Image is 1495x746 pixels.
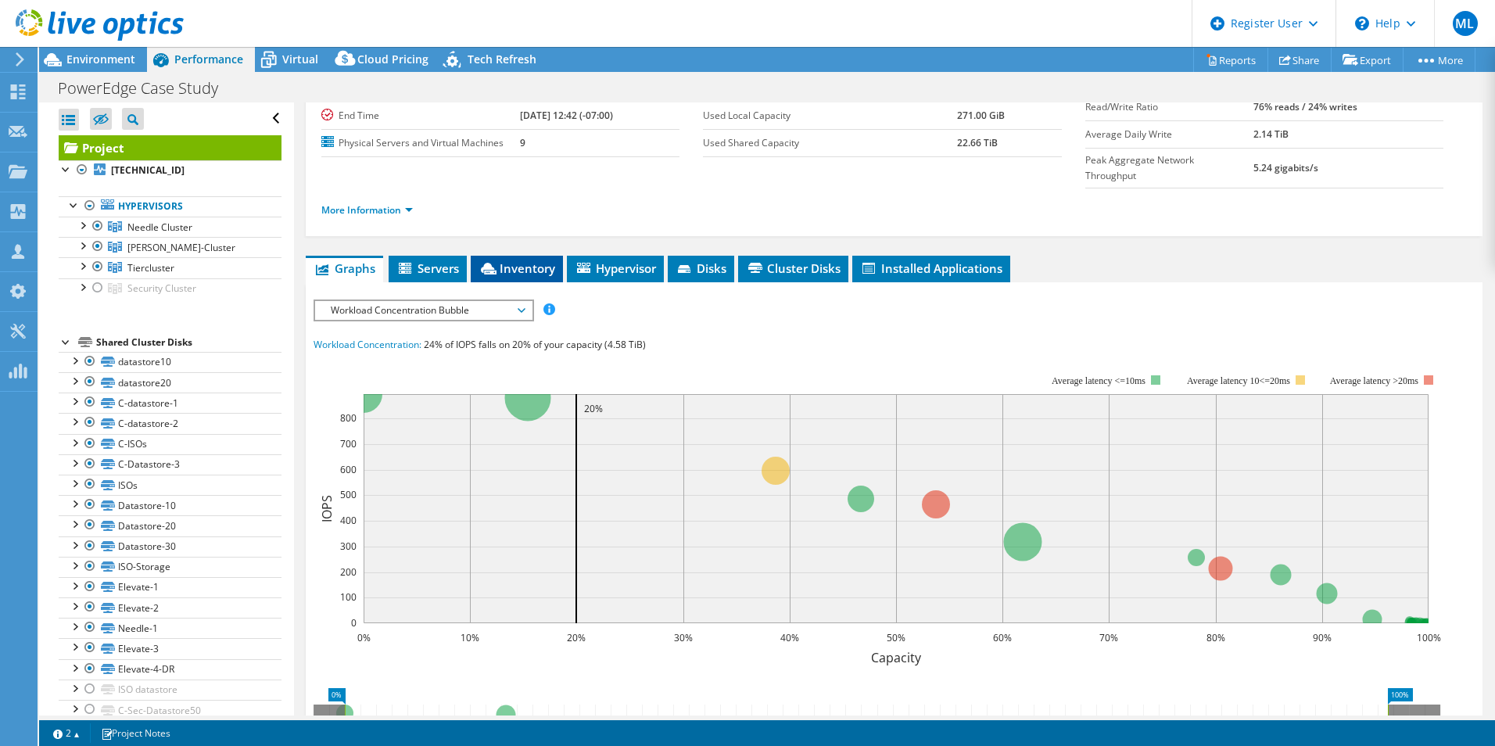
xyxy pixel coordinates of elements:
[321,203,413,217] a: More Information
[340,565,357,579] text: 200
[1313,631,1332,644] text: 90%
[59,217,281,237] a: Needle Cluster
[59,434,281,454] a: C-ISOs
[1403,48,1475,72] a: More
[957,136,998,149] b: 22.66 TiB
[282,52,318,66] span: Virtual
[357,52,428,66] span: Cloud Pricing
[780,631,799,644] text: 40%
[520,136,525,149] b: 9
[66,52,135,66] span: Environment
[1355,16,1369,30] svg: \n
[1206,631,1225,644] text: 80%
[59,352,281,372] a: datastore10
[340,590,357,604] text: 100
[340,463,357,476] text: 600
[90,723,181,743] a: Project Notes
[871,649,922,666] text: Capacity
[59,372,281,393] a: datastore20
[59,638,281,658] a: Elevate-3
[314,338,421,351] span: Workload Concentration:
[321,108,520,124] label: End Time
[1331,48,1404,72] a: Export
[1052,375,1145,386] tspan: Average latency <=10ms
[59,659,281,680] a: Elevate-4-DR
[340,411,357,425] text: 800
[321,135,520,151] label: Physical Servers and Virtual Machines
[1253,161,1318,174] b: 5.24 gigabits/s
[59,196,281,217] a: Hypervisors
[887,631,905,644] text: 50%
[357,631,370,644] text: 0%
[575,260,656,276] span: Hypervisor
[1085,152,1253,184] label: Peak Aggregate Network Throughput
[1187,375,1290,386] tspan: Average latency 10<=20ms
[676,260,726,276] span: Disks
[1085,99,1253,115] label: Read/Write Ratio
[59,557,281,577] a: ISO-Storage
[59,278,281,299] a: Security Cluster
[340,437,357,450] text: 700
[111,163,185,177] b: [TECHNICAL_ID]
[127,282,196,295] span: Security Cluster
[860,260,1002,276] span: Installed Applications
[314,260,375,276] span: Graphs
[59,577,281,597] a: Elevate-1
[584,402,603,415] text: 20%
[59,454,281,475] a: C-Datastore-3
[127,241,235,254] span: [PERSON_NAME]-Cluster
[59,495,281,515] a: Datastore-10
[59,257,281,278] a: Tiercluster
[59,475,281,495] a: ISOs
[1253,100,1357,113] b: 76% reads / 24% writes
[340,540,357,553] text: 300
[96,333,281,352] div: Shared Cluster Disks
[323,301,524,320] span: Workload Concentration Bubble
[468,52,536,66] span: Tech Refresh
[59,413,281,433] a: C-datastore-2
[318,495,335,522] text: IOPS
[59,597,281,618] a: Elevate-2
[59,536,281,557] a: Datastore-30
[1453,11,1478,36] span: ML
[674,631,693,644] text: 30%
[424,338,646,351] span: 24% of IOPS falls on 20% of your capacity (4.58 TiB)
[1193,48,1268,72] a: Reports
[351,616,357,629] text: 0
[42,723,91,743] a: 2
[59,515,281,536] a: Datastore-20
[957,109,1005,122] b: 271.00 GiB
[174,52,243,66] span: Performance
[703,135,957,151] label: Used Shared Capacity
[59,393,281,413] a: C-datastore-1
[59,700,281,720] a: C-Sec-Datastore50
[993,631,1012,644] text: 60%
[127,261,174,274] span: Tiercluster
[479,260,555,276] span: Inventory
[1330,375,1418,386] text: Average latency >20ms
[703,108,957,124] label: Used Local Capacity
[340,488,357,501] text: 500
[127,221,192,234] span: Needle Cluster
[396,260,459,276] span: Servers
[520,109,613,122] b: [DATE] 12:42 (-07:00)
[1416,631,1440,644] text: 100%
[59,618,281,638] a: Needle-1
[59,237,281,257] a: Taylor-Cluster
[1253,127,1289,141] b: 2.14 TiB
[59,160,281,181] a: [TECHNICAL_ID]
[59,135,281,160] a: Project
[59,680,281,700] a: ISO datastore
[746,260,841,276] span: Cluster Disks
[567,631,586,644] text: 20%
[51,80,242,97] h1: PowerEdge Case Study
[1099,631,1118,644] text: 70%
[461,631,479,644] text: 10%
[340,514,357,527] text: 400
[1267,48,1332,72] a: Share
[1085,127,1253,142] label: Average Daily Write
